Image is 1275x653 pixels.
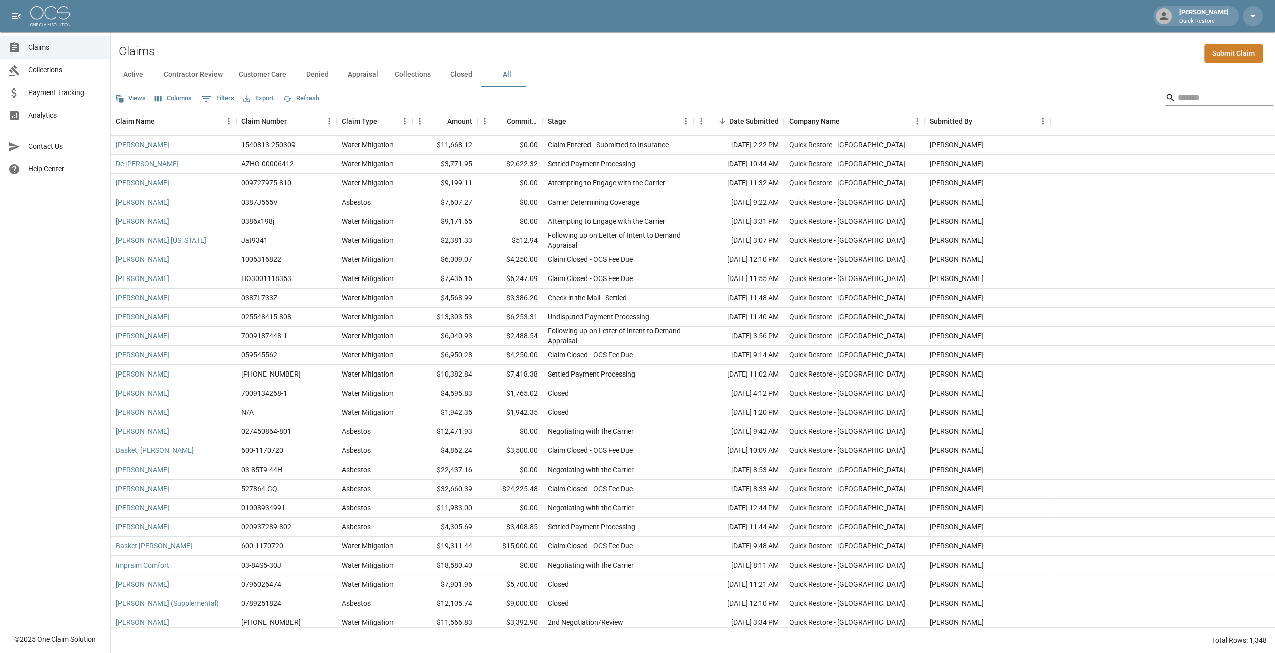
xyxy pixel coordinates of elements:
div: Asbestos [342,197,371,207]
div: Total Rows: 1,348 [1212,635,1267,645]
div: $9,199.11 [412,174,477,193]
div: $11,983.00 [412,499,477,518]
div: Quick Restore - Tucson [789,140,905,150]
div: 0387J555V [241,197,278,207]
div: Water Mitigation [342,273,394,284]
div: Quick Restore - Tucson [789,445,905,455]
div: Quick Restore - Tucson [789,617,905,627]
button: Menu [397,114,412,129]
div: Claim Closed - OCS Fee Due [548,273,633,284]
div: Andrew Damitz [930,273,984,284]
div: Claim Entered - Submitted to Insurance [548,140,669,150]
div: Claim Type [337,107,412,135]
a: [PERSON_NAME] [116,293,169,303]
div: Water Mitigation [342,560,394,570]
div: $2,488.54 [477,327,543,346]
button: Menu [1035,114,1050,129]
div: [DATE] 11:40 AM [694,308,784,327]
div: Undisputed Payment Processing [548,312,649,322]
div: [DATE] 10:44 AM [694,155,784,174]
a: [PERSON_NAME] [116,216,169,226]
div: 01008934991 [241,503,285,513]
div: $2,622.32 [477,155,543,174]
div: Asbestos [342,426,371,436]
div: Water Mitigation [342,369,394,379]
button: Sort [840,114,854,128]
div: $7,418.38 [477,365,543,384]
div: Quick Restore - Tucson [789,235,905,245]
div: $7,436.16 [412,269,477,289]
button: Active [111,63,156,87]
button: Select columns [152,90,194,106]
div: $11,668.12 [412,136,477,155]
div: Stage [548,107,566,135]
div: Date Submitted [729,107,779,135]
button: Menu [477,114,493,129]
button: Menu [412,114,427,129]
div: Water Mitigation [342,617,394,627]
div: [DATE] 11:48 AM [694,289,784,308]
div: Carrier Determining Coverage [548,197,639,207]
a: [PERSON_NAME] [116,350,169,360]
div: $0.00 [477,212,543,231]
div: Water Mitigation [342,140,394,150]
div: $4,568.99 [412,289,477,308]
div: $3,408.85 [477,518,543,537]
div: N/A [241,407,254,417]
div: $3,500.00 [477,441,543,460]
div: $4,250.00 [477,346,543,365]
button: Collections [386,63,439,87]
div: Water Mitigation [342,388,394,398]
div: [DATE] 11:32 AM [694,174,784,193]
div: 059545562 [241,350,277,360]
div: $0.00 [477,422,543,441]
img: ocs-logo-white-transparent.png [30,6,70,26]
div: Negotiating with the Carrier [548,560,634,570]
div: Claim Closed - OCS Fee Due [548,445,633,455]
div: HO3001118353 [241,273,291,284]
div: $0.00 [477,499,543,518]
button: Appraisal [340,63,386,87]
div: Quick Restore - Tucson [789,484,905,494]
div: 0386x198j [241,216,274,226]
div: Claim Number [241,107,287,135]
div: Quick Restore - Tucson [789,293,905,303]
div: Claim Type [342,107,377,135]
div: 009727975-810 [241,178,291,188]
div: © 2025 One Claim Solution [14,634,96,644]
div: Quick Restore - Tucson [789,331,905,341]
div: $18,580.40 [412,556,477,575]
a: [PERSON_NAME] [116,273,169,284]
a: [PERSON_NAME] [116,407,169,417]
div: Quick Restore - Tucson [789,159,905,169]
div: Quick Restore - Tucson [789,388,905,398]
div: Negotiating with the Carrier [548,464,634,475]
div: Water Mitigation [342,312,394,322]
a: Basket, [PERSON_NAME] [116,445,194,455]
div: Quick Restore - Tucson [789,178,905,188]
div: Andrew Damitz [930,541,984,551]
button: Denied [295,63,340,87]
div: $0.00 [477,193,543,212]
a: Impraim Comfort [116,560,169,570]
div: Andrew Damitz [930,140,984,150]
div: Closed [548,579,569,589]
div: $0.00 [477,174,543,193]
div: Check in the Mail - Settled [548,293,627,303]
div: $10,382.84 [412,365,477,384]
div: $4,250.00 [477,250,543,269]
div: 600-1170720 [241,541,283,551]
div: $12,471.93 [412,422,477,441]
button: Closed [439,63,484,87]
div: Andrew Damitz [930,331,984,341]
div: Asbestos [342,464,371,475]
div: [PERSON_NAME] [1175,7,1233,25]
div: [DATE] 9:48 AM [694,537,784,556]
div: $4,305.69 [412,518,477,537]
div: Alec Melendez [930,503,984,513]
h2: Claims [119,44,155,59]
div: $0.00 [477,556,543,575]
div: Andrew Damitz [930,369,984,379]
div: Water Mitigation [342,407,394,417]
div: 020937289-802 [241,522,291,532]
